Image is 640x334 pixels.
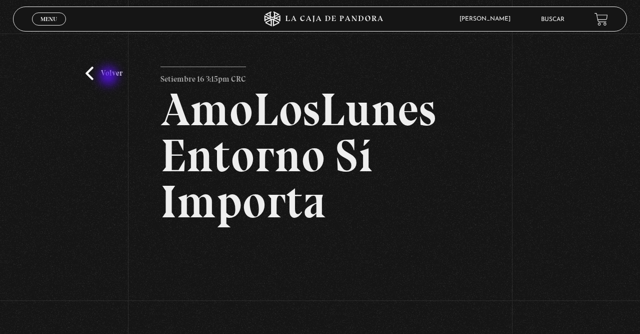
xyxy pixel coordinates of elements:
a: Buscar [541,17,564,23]
span: Cerrar [37,25,61,32]
h2: AmoLosLunes Entorno Sí Importa [160,87,480,225]
a: Volver [85,67,122,80]
span: [PERSON_NAME] [454,16,520,22]
span: Menu [40,16,57,22]
p: Setiembre 16 3:15pm CRC [160,67,246,87]
a: View your shopping cart [594,13,608,26]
